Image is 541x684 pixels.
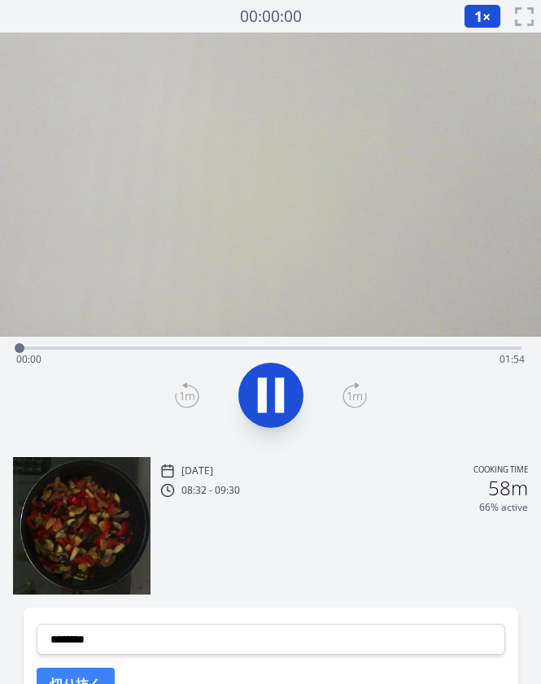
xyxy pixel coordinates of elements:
img: 250908233315_thumb.jpeg [13,457,151,595]
p: Cooking time [473,464,528,478]
p: 08:32 - 09:30 [181,484,240,497]
h2: 58m [488,478,528,498]
p: [DATE] [181,464,213,477]
span: 1 [474,7,482,26]
button: 1× [464,4,501,28]
a: 00:00:00 [240,5,302,28]
p: 66% active [479,501,528,514]
span: 01:54 [500,352,525,366]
